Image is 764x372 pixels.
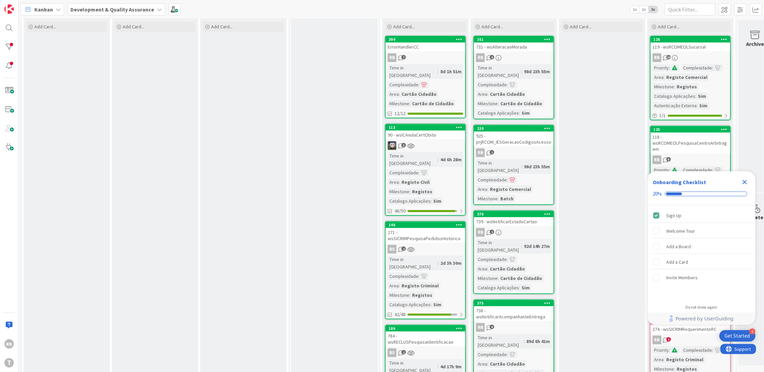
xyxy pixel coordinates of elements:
[490,55,494,59] span: 5
[439,68,463,75] div: 8d 1h 51m
[438,68,439,75] span: :
[476,100,498,107] div: Milestone
[432,197,443,205] div: Sim
[650,270,753,285] div: Invite Members is incomplete.
[651,42,730,51] div: 119 - wsRCOMEOLSucursal
[520,284,531,291] div: Sim
[388,291,409,299] div: Milestone
[499,195,515,202] div: Batch
[653,191,750,197] div: Checklist progress: 20%
[388,64,438,79] div: Time in [GEOGRAPHIC_DATA]
[490,150,494,154] span: 1
[488,90,527,98] div: Cartão Cidadão
[474,217,554,226] div: 739 - wsNotificarEstadoCartao
[476,109,519,117] div: Catalogo Aplicações
[474,132,554,146] div: 925 - prjRCOM_IESGeracaoCodigosAcesso
[386,222,465,243] div: 146271 - wsSICRIMPesquisaPedidosHistorico
[651,53,730,62] div: RB
[667,274,698,282] div: Invite Members
[665,356,705,363] div: Registo Criminal
[653,155,662,164] div: RB
[4,339,14,349] div: RB
[388,301,431,308] div: Catalogo Aplicações
[498,100,499,107] span: :
[725,333,750,339] div: Get Started
[519,284,520,291] span: :
[712,346,713,354] span: :
[386,325,465,346] div: 186784 - wsRECLUSPesquisaIdentificacao
[474,211,554,217] div: 376
[476,195,498,202] div: Milestone
[477,212,554,217] div: 376
[651,336,730,344] div: RB
[650,239,753,254] div: Add a Board is incomplete.
[653,64,669,71] div: Priority
[640,6,649,13] span: 2x
[399,282,400,289] span: :
[393,24,415,30] span: Add Card...
[476,265,487,273] div: Area
[389,326,465,331] div: 186
[386,245,465,254] div: BS
[488,360,527,368] div: Cartão Cidadão
[474,36,554,51] div: 161731 - wsAlteracaoMorada
[476,360,487,368] div: Area
[386,124,465,131] div: 113
[34,24,56,30] span: Add Card...
[674,83,675,90] span: :
[476,351,507,358] div: Complexidade
[386,131,465,139] div: 90 - wsICAnulaCertObito
[386,53,465,62] div: RB
[476,228,485,237] div: RB
[389,37,465,42] div: 394
[386,222,465,228] div: 146
[570,24,591,30] span: Add Card...
[399,90,400,98] span: :
[499,100,544,107] div: Cartão de Cidadão
[719,330,756,342] div: Open Get Started checklist, remaining modules: 4
[650,36,731,120] a: 126119 - wsRCOMEOLSucursalRBPriority:Complexidade:Area:Registo ComercialMilestone:RegistosCatalog...
[712,64,713,71] span: :
[686,305,717,310] div: Do not show again
[418,273,419,280] span: :
[669,64,670,71] span: :
[389,223,465,227] div: 146
[521,163,522,170] span: :
[669,166,670,174] span: :
[648,205,756,300] div: Checklist items
[653,346,669,354] div: Priority
[474,300,554,306] div: 375
[675,83,699,90] div: Registos
[651,126,730,153] div: 125118 - wsRCOMEOLPesquisaCentroArbitragem
[4,358,14,368] div: T
[630,6,640,13] span: 1x
[682,166,712,174] div: Complexidade
[488,265,527,273] div: Cartão Cidadão
[474,36,554,42] div: 161
[682,64,712,71] div: Complexidade
[388,178,399,186] div: Area
[477,301,554,306] div: 375
[476,256,507,263] div: Complexidade
[650,208,753,223] div: Sign Up is complete.
[664,74,665,81] span: :
[388,197,431,205] div: Catalogo Aplicações
[653,166,669,174] div: Priority
[507,176,508,183] span: :
[409,100,410,107] span: :
[394,311,406,318] span: 42/48
[696,92,697,100] span: :
[697,102,698,109] span: :
[476,81,507,88] div: Complexidade
[431,197,432,205] span: :
[70,6,154,13] b: Development & Quality Assurance
[676,315,734,323] span: Powered by UserGuiding
[388,53,396,62] div: RB
[388,256,438,270] div: Time in [GEOGRAPHIC_DATA]
[400,282,440,289] div: Registo Criminal
[386,325,465,332] div: 186
[400,90,438,98] div: Cartão Cidadão
[650,126,731,223] a: 125118 - wsRCOMEOLPesquisaCentroArbitragemRBPriority:Complexidade:Area:Registo ComercialMilestone...
[394,110,406,117] span: 12/12
[211,24,233,30] span: Add Card...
